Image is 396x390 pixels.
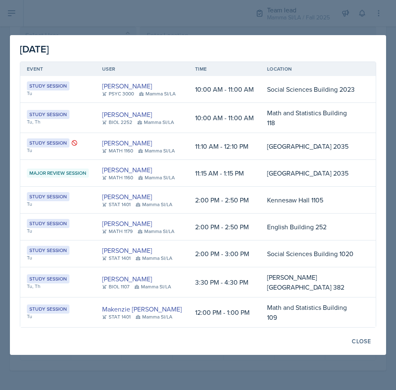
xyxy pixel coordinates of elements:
[102,174,133,181] div: MATH 1160
[188,214,260,240] td: 2:00 PM - 2:50 PM
[138,147,175,155] div: Mamma SI/LA
[102,165,152,175] a: [PERSON_NAME]
[136,201,172,208] div: Mamma SI/LA
[188,62,260,76] th: Time
[138,174,175,181] div: Mamma SI/LA
[27,227,89,235] div: Tu
[20,42,376,57] div: [DATE]
[27,110,69,119] div: Study Session
[260,76,363,103] td: Social Sciences Building 2023
[102,192,152,202] a: [PERSON_NAME]
[260,267,363,297] td: [PERSON_NAME][GEOGRAPHIC_DATA] 382
[102,304,182,314] a: Makenzie [PERSON_NAME]
[260,62,363,76] th: Location
[102,313,131,321] div: STAT 1401
[352,338,371,345] div: Close
[27,169,89,178] div: Major Review Session
[102,90,134,97] div: PSYC 3000
[102,109,152,119] a: [PERSON_NAME]
[102,245,152,255] a: [PERSON_NAME]
[260,187,363,214] td: Kennesaw Hall 1105
[102,283,129,290] div: BIOL 1107
[260,133,363,160] td: [GEOGRAPHIC_DATA] 2035
[102,219,152,228] a: [PERSON_NAME]
[27,81,69,90] div: Study Session
[138,228,174,235] div: Mamma SI/LA
[136,254,172,262] div: Mamma SI/LA
[102,138,152,148] a: [PERSON_NAME]
[188,267,260,297] td: 3:30 PM - 4:30 PM
[188,240,260,267] td: 2:00 PM - 3:00 PM
[102,228,133,235] div: MATH 1179
[260,103,363,133] td: Math and Statistics Building 118
[188,297,260,327] td: 12:00 PM - 1:00 PM
[260,214,363,240] td: English Building 252
[260,160,363,187] td: [GEOGRAPHIC_DATA] 2035
[188,133,260,160] td: 11:10 AM - 12:10 PM
[137,119,174,126] div: Mamma SI/LA
[188,76,260,103] td: 10:00 AM - 11:00 AM
[102,81,152,91] a: [PERSON_NAME]
[102,274,152,284] a: [PERSON_NAME]
[27,246,69,255] div: Study Session
[27,192,69,201] div: Study Session
[95,62,188,76] th: User
[260,240,363,267] td: Social Sciences Building 1020
[27,200,89,208] div: Tu
[188,160,260,187] td: 11:15 AM - 1:15 PM
[27,219,69,228] div: Study Session
[20,62,95,76] th: Event
[102,119,132,126] div: BIOL 2252
[102,254,131,262] div: STAT 1401
[134,283,171,290] div: Mamma SI/LA
[188,103,260,133] td: 10:00 AM - 11:00 AM
[136,313,172,321] div: Mamma SI/LA
[27,90,89,97] div: Tu
[27,274,69,283] div: Study Session
[27,254,89,262] div: Tu
[27,138,69,147] div: Study Session
[260,297,363,327] td: Math and Statistics Building 109
[27,304,69,314] div: Study Session
[102,201,131,208] div: STAT 1401
[102,147,133,155] div: MATH 1160
[188,187,260,214] td: 2:00 PM - 2:50 PM
[27,283,89,290] div: Tu, Th
[346,334,376,348] button: Close
[27,147,89,154] div: Tu
[27,118,89,126] div: Tu, Th
[139,90,176,97] div: Mamma SI/LA
[27,313,89,320] div: Tu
